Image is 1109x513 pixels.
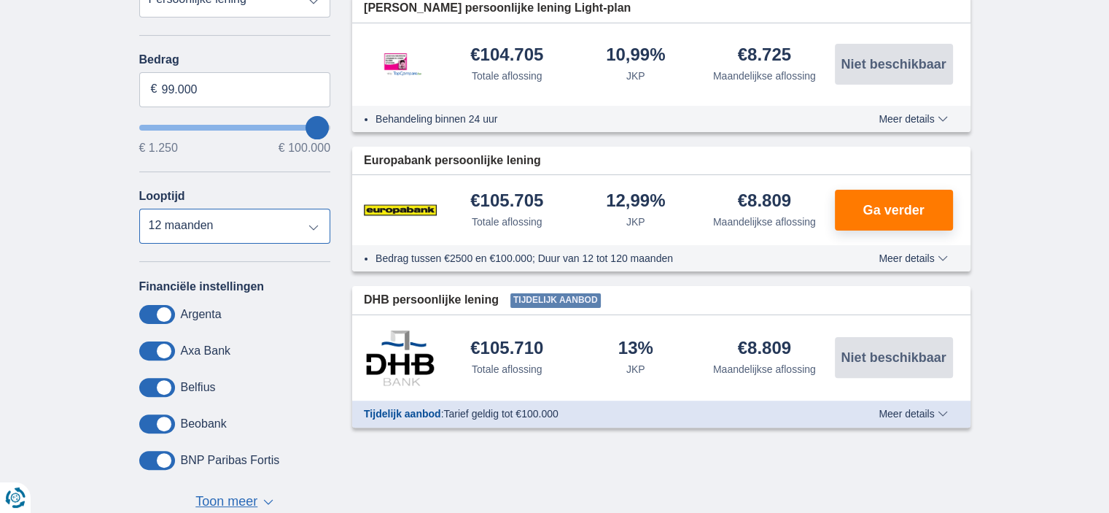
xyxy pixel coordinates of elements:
[863,204,924,217] span: Ga verder
[868,252,958,264] button: Meer details
[375,251,825,266] li: Bedrag tussen €2500 en €100.000; Duur van 12 tot 120 maanden
[364,292,499,309] span: DHB persoonlijke lening
[470,46,543,66] div: €104.705
[470,339,543,359] div: €105.710
[472,362,542,377] div: Totale aflossing
[835,337,953,378] button: Niet beschikbaar
[181,308,222,321] label: Argenta
[879,253,947,263] span: Meer details
[713,215,816,229] div: Maandelijkse aflossing
[181,454,280,467] label: BNP Paribas Fortis
[626,69,645,83] div: JKP
[181,381,216,394] label: Belfius
[738,192,791,212] div: €8.809
[352,406,837,421] div: :
[181,344,230,358] label: Axa Bank
[181,417,227,431] label: Beobank
[364,408,441,420] span: Tijdelijk aanbod
[879,409,947,419] span: Meer details
[139,190,185,203] label: Looptijd
[191,492,278,512] button: Toon meer ▼
[139,125,331,131] input: wantToBorrow
[606,192,665,212] div: 12,99%
[364,192,437,228] img: product.pl.alt Europabank
[151,81,157,98] span: €
[139,53,331,66] label: Bedrag
[626,362,645,377] div: JKP
[195,493,257,512] span: Toon meer
[835,44,953,85] button: Niet beschikbaar
[510,293,601,308] span: Tijdelijk aanbod
[139,142,178,154] span: € 1.250
[713,69,816,83] div: Maandelijkse aflossing
[713,362,816,377] div: Maandelijkse aflossing
[618,339,653,359] div: 13%
[470,192,543,212] div: €105.705
[868,113,958,125] button: Meer details
[375,112,825,126] li: Behandeling binnen 24 uur
[738,339,791,359] div: €8.809
[626,215,645,229] div: JKP
[841,58,946,71] span: Niet beschikbaar
[139,280,265,293] label: Financiële instellingen
[472,69,542,83] div: Totale aflossing
[472,215,542,229] div: Totale aflossing
[841,351,946,364] span: Niet beschikbaar
[879,114,947,124] span: Meer details
[868,408,958,420] button: Meer details
[835,190,953,231] button: Ga verder
[279,142,330,154] span: € 100.000
[364,330,437,385] img: product.pl.alt DHB Bank
[364,38,437,90] img: product.pl.alt Leemans Kredieten
[263,499,273,505] span: ▼
[738,46,791,66] div: €8.725
[364,153,541,169] span: Europabank persoonlijke lening
[606,46,665,66] div: 10,99%
[443,408,558,420] span: Tarief geldig tot €100.000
